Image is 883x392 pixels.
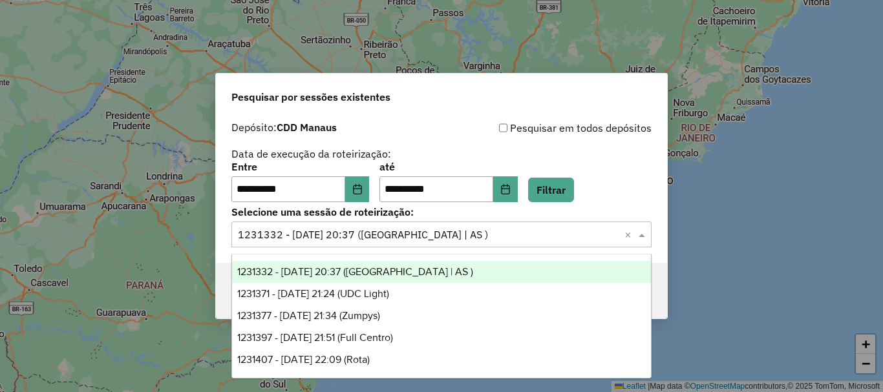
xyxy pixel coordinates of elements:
[345,176,370,202] button: Choose Date
[237,332,393,343] span: 1231397 - [DATE] 21:51 (Full Centro)
[237,288,389,299] span: 1231371 - [DATE] 21:24 (UDC Light)
[624,227,635,242] span: Clear all
[379,159,517,174] label: até
[277,121,337,134] strong: CDD Manaus
[231,159,369,174] label: Entre
[528,178,574,202] button: Filtrar
[237,266,473,277] span: 1231332 - [DATE] 20:37 ([GEOGRAPHIC_DATA] | AS )
[441,120,652,136] div: Pesquisar em todos depósitos
[493,176,518,202] button: Choose Date
[231,89,390,105] span: Pesquisar por sessões existentes
[231,204,652,220] label: Selecione uma sessão de roteirização:
[231,119,337,135] label: Depósito:
[231,254,652,378] ng-dropdown-panel: Options list
[231,146,391,161] label: Data de execução da roteirização:
[237,310,380,321] span: 1231377 - [DATE] 21:34 (Zumpys)
[237,354,370,365] span: 1231407 - [DATE] 22:09 (Rota)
